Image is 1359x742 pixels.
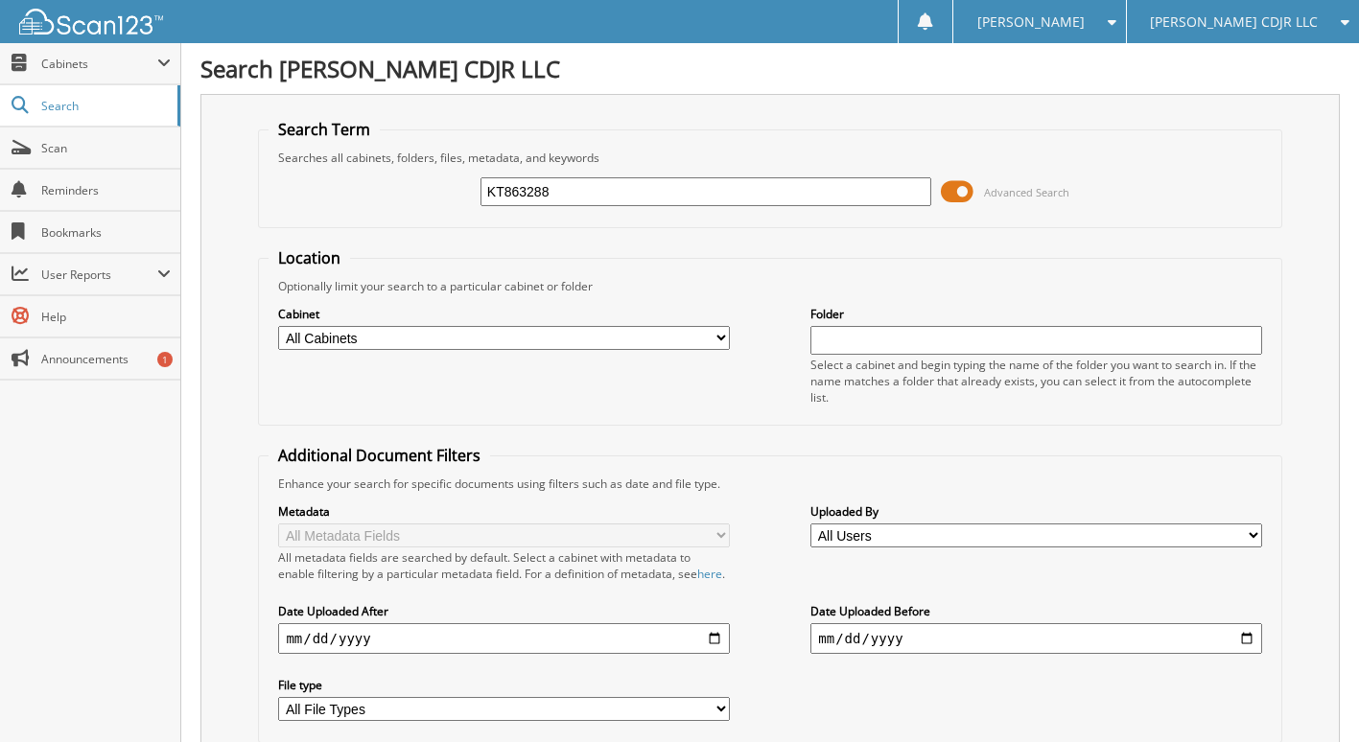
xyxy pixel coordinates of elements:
input: start [278,623,729,654]
div: Select a cabinet and begin typing the name of the folder you want to search in. If the name match... [810,357,1261,406]
label: Metadata [278,503,729,520]
span: [PERSON_NAME] CDJR LLC [1150,16,1318,28]
span: User Reports [41,267,157,283]
span: Bookmarks [41,224,171,241]
div: Optionally limit your search to a particular cabinet or folder [269,278,1271,294]
span: Cabinets [41,56,157,72]
label: Cabinet [278,306,729,322]
legend: Search Term [269,119,380,140]
span: Scan [41,140,171,156]
div: 1 [157,352,173,367]
span: Reminders [41,182,171,198]
h1: Search [PERSON_NAME] CDJR LLC [200,53,1340,84]
span: Help [41,309,171,325]
label: Date Uploaded After [278,603,729,619]
label: Uploaded By [810,503,1261,520]
div: All metadata fields are searched by default. Select a cabinet with metadata to enable filtering b... [278,549,729,582]
a: here [697,566,722,582]
div: Enhance your search for specific documents using filters such as date and file type. [269,475,1271,492]
legend: Additional Document Filters [269,445,490,466]
legend: Location [269,247,350,268]
label: File type [278,677,729,693]
div: Searches all cabinets, folders, files, metadata, and keywords [269,150,1271,166]
span: Announcements [41,351,171,367]
span: [PERSON_NAME] [977,16,1085,28]
label: Date Uploaded Before [810,603,1261,619]
label: Folder [810,306,1261,322]
img: scan123-logo-white.svg [19,9,163,35]
span: Advanced Search [984,185,1069,199]
span: Search [41,98,168,114]
input: end [810,623,1261,654]
iframe: Chat Widget [1263,650,1359,742]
